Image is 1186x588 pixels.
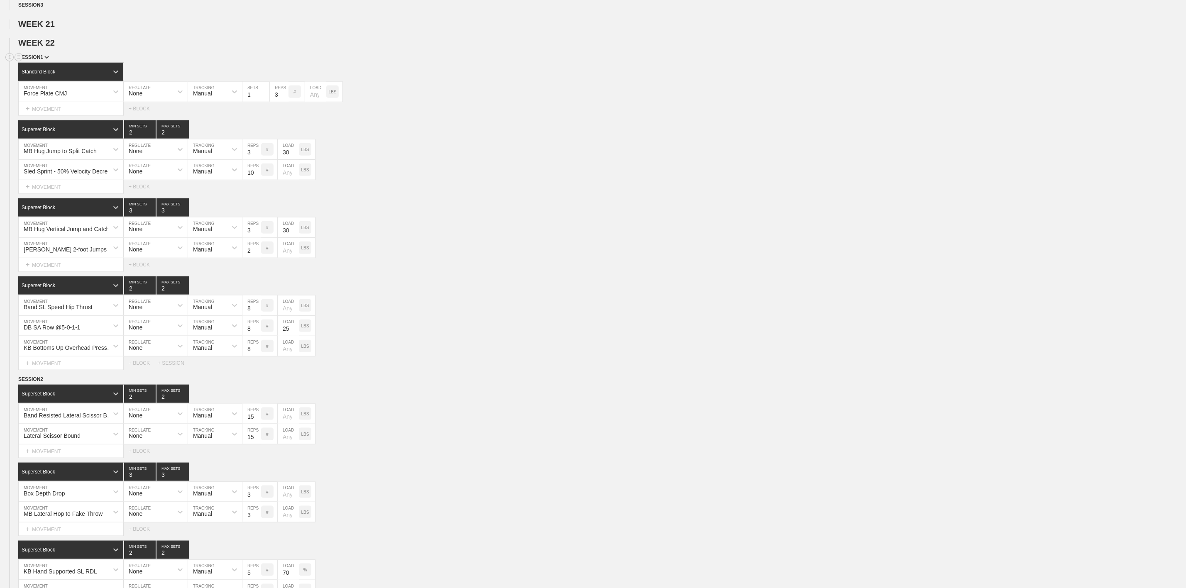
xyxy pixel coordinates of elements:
p: # [266,432,269,437]
span: + [26,261,29,268]
div: + BLOCK [129,526,158,532]
div: + BLOCK [129,360,158,366]
p: # [266,344,269,349]
div: DB SA Row @5-0-1-1 [24,324,80,331]
div: MB Hug Jump to Split Catch [24,148,97,154]
span: WEEK 21 [18,20,55,29]
p: LBS [301,303,309,308]
div: Superset Block [22,469,55,475]
div: Manual [193,148,212,154]
div: None [129,168,142,175]
p: LBS [301,246,309,250]
div: Manual [193,304,212,310]
div: Manual [193,324,212,331]
div: Box Depth Drop [24,490,65,497]
div: None [129,226,142,232]
input: Any [278,482,299,502]
div: None [129,432,142,439]
p: # [266,147,269,152]
input: Any [278,502,299,522]
div: Sled Sprint - 50% Velocity Decrement [24,168,114,175]
p: LBS [301,412,309,416]
div: KB Hand Supported SL RDL [24,568,97,575]
div: MB Hug Vertical Jump and Catch [24,226,109,232]
div: + BLOCK [129,262,158,268]
div: Manual [193,432,212,439]
input: Any [278,238,299,258]
div: None [129,344,142,351]
iframe: Chat Widget [1144,548,1186,588]
p: LBS [301,147,309,152]
div: + BLOCK [129,184,158,190]
div: None [129,90,142,97]
div: Manual [193,344,212,351]
p: # [266,568,269,572]
img: carrot_down.png [44,56,49,59]
div: MOVEMENT [18,258,124,272]
p: LBS [301,324,309,328]
div: MOVEMENT [18,356,124,370]
div: KB Bottoms Up Overhead Press @3-0-3-0 [24,344,114,351]
p: # [266,168,269,172]
span: SESSION 2 [18,376,43,382]
div: Superset Block [22,283,55,288]
p: LBS [301,225,309,230]
div: Superset Block [22,547,55,553]
div: Band SL Speed Hip Thrust [24,304,93,310]
div: Lateral Scissor Bound [24,432,81,439]
div: None [129,148,142,154]
div: None [129,412,142,419]
span: SESSION 3 [18,2,43,8]
div: + SESSION [158,360,191,366]
div: [PERSON_NAME] 2-foot Jumps [24,246,107,253]
p: # [266,246,269,250]
p: LBS [329,90,337,94]
div: Superset Block [22,391,55,397]
input: None [157,385,189,403]
div: Superset Block [22,127,55,132]
p: LBS [301,490,309,494]
div: Manual [193,226,212,232]
span: SESSION 1 [18,54,49,60]
p: # [266,412,269,416]
p: # [266,490,269,494]
span: WEEK 22 [18,38,55,47]
input: Any [278,316,299,336]
span: + [26,105,29,112]
p: % [303,568,307,572]
input: None [157,198,189,217]
p: # [266,510,269,515]
input: Any [278,424,299,444]
p: LBS [301,168,309,172]
div: None [129,324,142,331]
div: Standard Block [22,69,55,75]
p: LBS [301,510,309,515]
input: None [157,541,189,559]
input: Any [278,160,299,180]
div: MB Lateral Hop to Fake Throw [24,510,103,517]
input: Any [278,217,299,237]
div: Manual [193,510,212,517]
p: LBS [301,344,309,349]
input: None [157,276,189,295]
div: Band Resisted Lateral Scissor Bound [24,412,114,419]
div: Manual [193,168,212,175]
p: # [293,90,296,94]
div: None [129,568,142,575]
div: MOVEMENT [18,522,124,536]
div: None [129,510,142,517]
div: None [129,304,142,310]
span: + [26,359,29,366]
div: MOVEMENT [18,444,124,458]
input: Any [278,336,299,356]
p: # [266,324,269,328]
div: Manual [193,412,212,419]
p: # [266,225,269,230]
span: + [26,447,29,454]
p: # [266,303,269,308]
div: MOVEMENT [18,102,124,116]
div: Manual [193,568,212,575]
div: Manual [193,246,212,253]
input: None [157,463,189,481]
